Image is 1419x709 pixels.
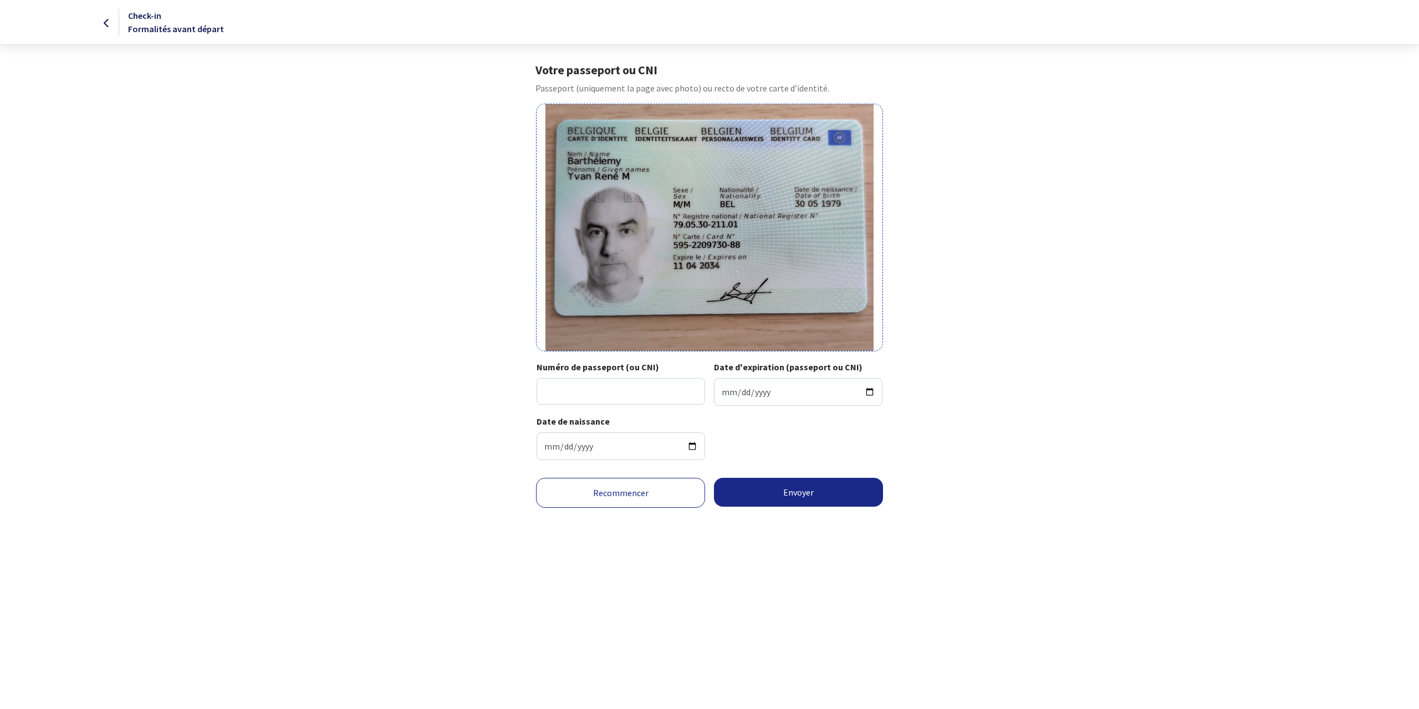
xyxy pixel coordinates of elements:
[537,361,659,373] strong: Numéro de passeport (ou CNI)
[535,81,883,95] p: Passeport (uniquement la page avec photo) ou recto de votre carte d’identité.
[545,104,873,351] img: barthelemy-yvan.jpg
[537,416,610,427] strong: Date de naissance
[536,478,705,508] a: Recommencer
[714,361,862,373] strong: Date d'expiration (passeport ou CNI)
[714,478,883,507] button: Envoyer
[535,63,883,77] h1: Votre passeport ou CNI
[128,10,224,34] span: Check-in Formalités avant départ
